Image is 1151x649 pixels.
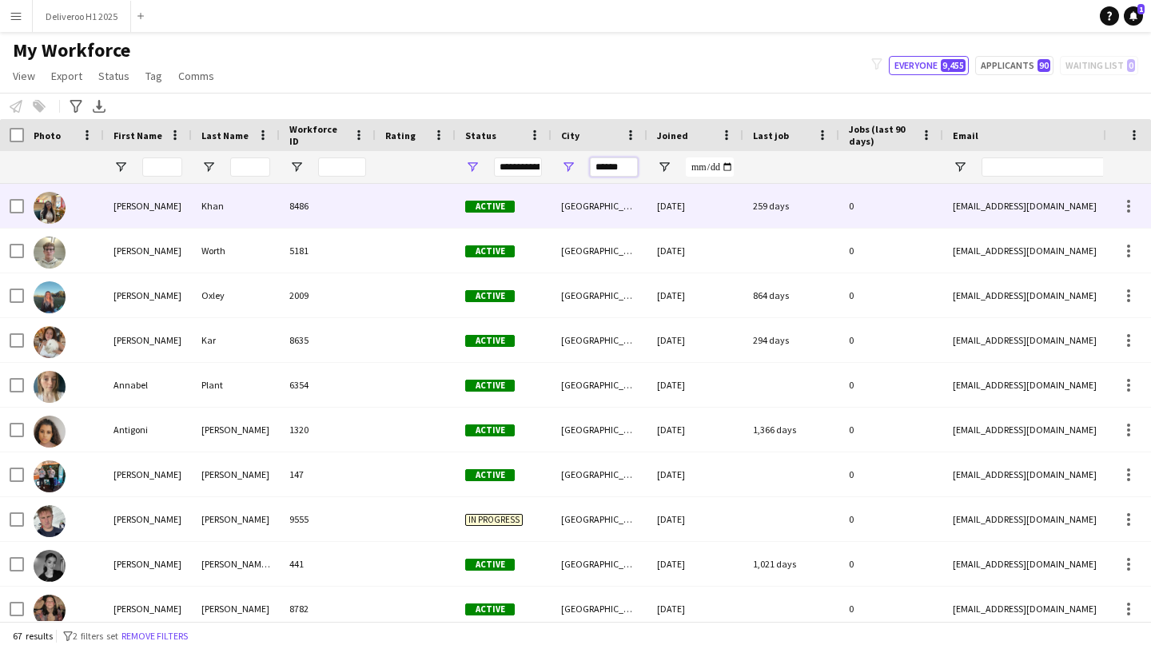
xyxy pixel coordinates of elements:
[34,550,66,582] img: Celia Sanchez-Real
[465,290,515,302] span: Active
[465,603,515,615] span: Active
[280,273,376,317] div: 2009
[647,229,743,273] div: [DATE]
[743,408,839,452] div: 1,366 days
[104,184,192,228] div: [PERSON_NAME]
[953,160,967,174] button: Open Filter Menu
[839,408,943,452] div: 0
[839,184,943,228] div: 0
[465,335,515,347] span: Active
[686,157,734,177] input: Joined Filter Input
[34,371,66,403] img: Annabel Plant
[142,157,182,177] input: First Name Filter Input
[465,514,523,526] span: In progress
[34,192,66,224] img: Aalya Khan
[647,452,743,496] div: [DATE]
[552,318,647,362] div: [GEOGRAPHIC_DATA]
[104,497,192,541] div: [PERSON_NAME]
[839,497,943,541] div: 0
[172,66,221,86] a: Comms
[104,587,192,631] div: [PERSON_NAME]
[647,497,743,541] div: [DATE]
[192,273,280,317] div: Oxley
[280,497,376,541] div: 9555
[280,363,376,407] div: 6354
[145,69,162,83] span: Tag
[289,160,304,174] button: Open Filter Menu
[280,229,376,273] div: 5181
[51,69,82,83] span: Export
[192,184,280,228] div: Khan
[975,56,1053,75] button: Applicants90
[552,408,647,452] div: [GEOGRAPHIC_DATA]
[657,160,671,174] button: Open Filter Menu
[465,160,480,174] button: Open Filter Menu
[953,129,978,141] span: Email
[6,66,42,86] a: View
[73,630,118,642] span: 2 filters set
[192,408,280,452] div: [PERSON_NAME]
[178,69,214,83] span: Comms
[201,129,249,141] span: Last Name
[743,184,839,228] div: 259 days
[1137,4,1145,14] span: 1
[552,273,647,317] div: [GEOGRAPHIC_DATA]
[657,129,688,141] span: Joined
[465,469,515,481] span: Active
[743,273,839,317] div: 864 days
[552,363,647,407] div: [GEOGRAPHIC_DATA]
[552,497,647,541] div: [GEOGRAPHIC_DATA]
[647,408,743,452] div: [DATE]
[647,184,743,228] div: [DATE]
[552,184,647,228] div: [GEOGRAPHIC_DATA]
[192,318,280,362] div: Kar
[34,281,66,313] img: Amelia Oxley
[192,497,280,541] div: [PERSON_NAME]
[118,627,191,645] button: Remove filters
[114,129,162,141] span: First Name
[13,69,35,83] span: View
[66,97,86,116] app-action-btn: Advanced filters
[743,318,839,362] div: 294 days
[839,273,943,317] div: 0
[280,318,376,362] div: 8635
[34,129,61,141] span: Photo
[590,157,638,177] input: City Filter Input
[34,326,66,358] img: Anna Kar
[230,157,270,177] input: Last Name Filter Input
[465,424,515,436] span: Active
[90,97,109,116] app-action-btn: Export XLSX
[34,460,66,492] img: Archie Cooper
[465,129,496,141] span: Status
[280,587,376,631] div: 8782
[104,408,192,452] div: Antigoni
[1037,59,1050,72] span: 90
[552,542,647,586] div: [GEOGRAPHIC_DATA]
[192,363,280,407] div: Plant
[33,1,131,32] button: Deliveroo H1 2025
[839,363,943,407] div: 0
[839,542,943,586] div: 0
[280,452,376,496] div: 147
[561,160,575,174] button: Open Filter Menu
[280,184,376,228] div: 8486
[192,542,280,586] div: [PERSON_NAME]-Real
[34,595,66,627] img: Chloe Ferguson
[45,66,89,86] a: Export
[743,542,839,586] div: 1,021 days
[839,229,943,273] div: 0
[849,123,914,147] span: Jobs (last 90 days)
[104,273,192,317] div: [PERSON_NAME]
[192,452,280,496] div: [PERSON_NAME]
[385,129,416,141] span: Rating
[839,587,943,631] div: 0
[647,318,743,362] div: [DATE]
[114,160,128,174] button: Open Filter Menu
[104,318,192,362] div: [PERSON_NAME]
[465,380,515,392] span: Active
[465,201,515,213] span: Active
[280,408,376,452] div: 1320
[647,587,743,631] div: [DATE]
[839,318,943,362] div: 0
[839,452,943,496] div: 0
